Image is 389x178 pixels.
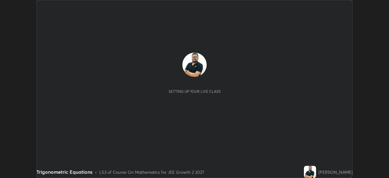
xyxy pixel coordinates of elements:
[99,169,204,175] div: L53 of Course On Mathematics for JEE Growth 2 2027
[169,89,221,94] div: Setting up your live class
[36,168,92,176] div: Trigonometric Equations
[182,53,207,77] img: f98899dc132a48bf82b1ca03f1bb1e20.jpg
[304,166,316,178] img: f98899dc132a48bf82b1ca03f1bb1e20.jpg
[95,169,97,175] div: •
[318,169,353,175] div: [PERSON_NAME]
